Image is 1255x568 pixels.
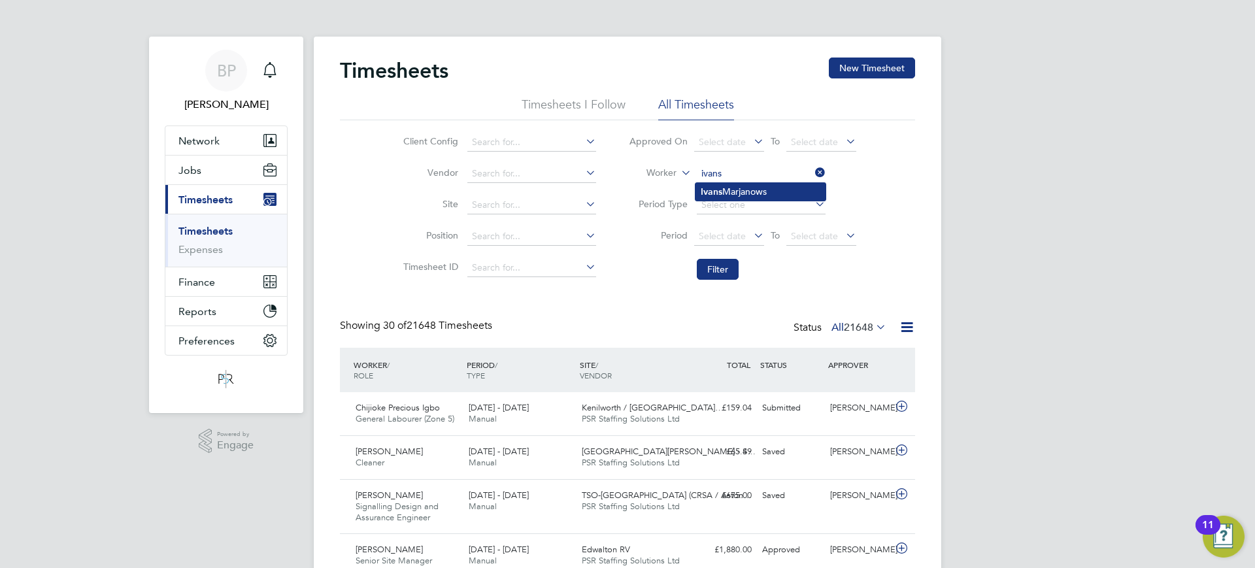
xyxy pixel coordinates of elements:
div: [PERSON_NAME] [825,397,893,419]
span: PSR Staffing Solutions Ltd [582,457,680,468]
div: £65.49 [689,441,757,463]
li: Timesheets I Follow [522,97,626,120]
button: Open Resource Center, 11 new notifications [1203,516,1245,558]
span: Select date [791,230,838,242]
button: Reports [165,297,287,326]
span: [DATE] - [DATE] [469,402,529,413]
div: Saved [757,441,825,463]
span: PSR Staffing Solutions Ltd [582,413,680,424]
label: Approved On [629,135,688,147]
nav: Main navigation [149,37,303,413]
span: To [767,133,784,150]
label: Timesheet ID [399,261,458,273]
span: Jobs [178,164,201,176]
span: PSR Staffing Solutions Ltd [582,501,680,512]
span: Preferences [178,335,235,347]
span: Signalling Design and Assurance Engineer [356,501,439,523]
img: psrsolutions-logo-retina.png [214,369,238,390]
span: 21648 [844,321,873,334]
span: TSO-[GEOGRAPHIC_DATA] (CRSA / Aston… [582,490,752,501]
label: Site [399,198,458,210]
label: Worker [618,167,677,180]
span: Ben Perkin [165,97,288,112]
label: Period Type [629,198,688,210]
a: BP[PERSON_NAME] [165,50,288,112]
input: Search for... [467,133,596,152]
span: / [495,359,497,370]
h2: Timesheets [340,58,448,84]
button: Filter [697,259,739,280]
span: BP [217,62,236,79]
span: Reports [178,305,216,318]
span: Powered by [217,429,254,440]
span: TYPE [467,370,485,380]
button: Jobs [165,156,287,184]
button: Preferences [165,326,287,355]
input: Search for... [697,165,826,183]
div: [PERSON_NAME] [825,539,893,561]
span: [PERSON_NAME] [356,490,423,501]
span: [PERSON_NAME] [356,544,423,555]
span: Network [178,135,220,147]
span: Manual [469,457,497,468]
span: Manual [469,555,497,566]
input: Search for... [467,259,596,277]
label: Position [399,229,458,241]
span: 30 of [383,319,407,332]
span: [DATE] - [DATE] [469,544,529,555]
span: ROLE [354,370,373,380]
button: New Timesheet [829,58,915,78]
span: Timesheets [178,193,233,206]
div: 11 [1202,525,1214,542]
label: Vendor [399,167,458,178]
div: Showing [340,319,495,333]
label: All [831,321,886,334]
span: Engage [217,440,254,451]
div: PERIOD [463,353,577,387]
span: Manual [469,413,497,424]
div: Submitted [757,397,825,419]
a: Expenses [178,243,223,256]
span: To [767,227,784,244]
span: General Labourer (Zone 5) [356,413,454,424]
span: Cleaner [356,457,384,468]
li: All Timesheets [658,97,734,120]
div: £675.00 [689,485,757,507]
div: [PERSON_NAME] [825,441,893,463]
span: [GEOGRAPHIC_DATA][PERSON_NAME] - S… [582,446,756,457]
span: Select date [791,136,838,148]
div: [PERSON_NAME] [825,485,893,507]
div: £159.04 [689,397,757,419]
span: Chijioke Precious Igbo [356,402,440,413]
input: Select one [697,196,826,214]
input: Search for... [467,165,596,183]
span: Kenilworth / [GEOGRAPHIC_DATA]… [582,402,724,413]
li: Marjanows [695,183,826,201]
span: Edwalton RV [582,544,630,555]
span: Select date [699,136,746,148]
button: Network [165,126,287,155]
span: TOTAL [727,359,750,370]
span: VENDOR [580,370,612,380]
label: Client Config [399,135,458,147]
span: / [387,359,390,370]
input: Search for... [467,227,596,246]
span: Manual [469,501,497,512]
a: Go to home page [165,369,288,390]
button: Finance [165,267,287,296]
div: £1,880.00 [689,539,757,561]
div: Status [794,319,889,337]
input: Search for... [467,196,596,214]
span: 21648 Timesheets [383,319,492,332]
span: [DATE] - [DATE] [469,446,529,457]
div: Saved [757,485,825,507]
div: WORKER [350,353,463,387]
b: Ivans [701,186,722,197]
span: Select date [699,230,746,242]
span: Senior Site Manager [356,555,432,566]
span: [PERSON_NAME] [356,446,423,457]
button: Timesheets [165,185,287,214]
span: / [595,359,598,370]
div: APPROVER [825,353,893,376]
a: Powered byEngage [199,429,254,454]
